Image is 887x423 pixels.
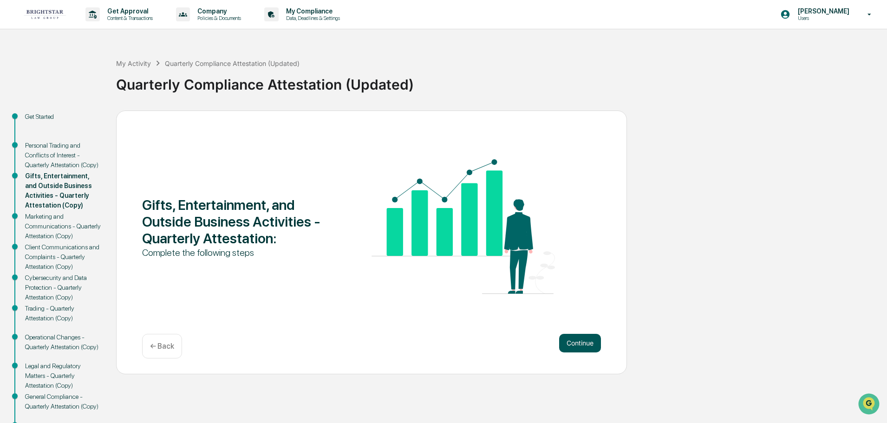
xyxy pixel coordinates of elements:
div: Complete the following steps [142,247,326,259]
div: We're available if you need us! [32,80,117,88]
div: 🔎 [9,136,17,143]
iframe: Open customer support [857,392,882,417]
span: Data Lookup [19,135,59,144]
img: Gifts, Entertainment, and Outside Business Activities - Quarterly Attestation [372,159,555,294]
div: 🖐️ [9,118,17,125]
div: Start new chat [32,71,152,80]
div: Quarterly Compliance Attestation (Updated) [165,59,300,67]
div: Cybersecurity and Data Protection - Quarterly Attestation (Copy) [25,273,101,302]
p: Policies & Documents [190,15,246,21]
p: Users [790,15,854,21]
div: Trading - Quarterly Attestation (Copy) [25,304,101,323]
p: Content & Transactions [100,15,157,21]
p: ← Back [150,342,174,351]
img: 1746055101610-c473b297-6a78-478c-a979-82029cc54cd1 [9,71,26,88]
p: How can we help? [9,20,169,34]
p: Get Approval [100,7,157,15]
button: Continue [559,334,601,352]
div: Gifts, Entertainment, and Outside Business Activities - Quarterly Attestation : [142,196,326,247]
div: My Activity [116,59,151,67]
a: 🔎Data Lookup [6,131,62,148]
p: Data, Deadlines & Settings [279,15,345,21]
p: My Compliance [279,7,345,15]
div: General Compliance - Quarterly Attestation (Copy) [25,392,101,411]
div: Operational Changes - Quarterly Attestation (Copy) [25,332,101,352]
div: Personal Trading and Conflicts of Interest - Quarterly Attestation (Copy) [25,141,101,170]
span: Pylon [92,157,112,164]
span: Attestations [77,117,115,126]
a: 🖐️Preclearance [6,113,64,130]
p: Company [190,7,246,15]
div: 🗄️ [67,118,75,125]
button: Start new chat [158,74,169,85]
span: Preclearance [19,117,60,126]
p: [PERSON_NAME] [790,7,854,15]
a: 🗄️Attestations [64,113,119,130]
div: Client Communications and Complaints - Quarterly Attestation (Copy) [25,242,101,272]
img: logo [22,9,67,20]
div: Quarterly Compliance Attestation (Updated) [116,69,882,93]
div: Legal and Regulatory Matters - Quarterly Attestation (Copy) [25,361,101,390]
div: Gifts, Entertainment, and Outside Business Activities - Quarterly Attestation (Copy) [25,171,101,210]
div: Get Started [25,112,101,122]
div: Marketing and Communications - Quarterly Attestation (Copy) [25,212,101,241]
a: Powered byPylon [65,157,112,164]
